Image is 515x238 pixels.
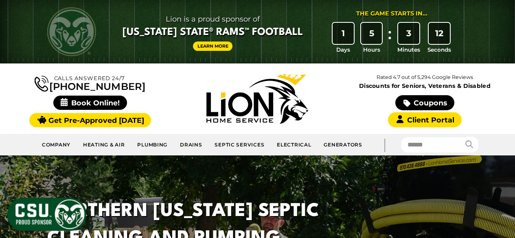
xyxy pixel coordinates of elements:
a: Generators [318,137,368,152]
a: Coupons [395,95,454,110]
span: Lion is a proud sponsor of [123,13,303,26]
a: Learn More [193,41,233,51]
a: Drains [174,137,208,152]
span: [US_STATE] State® Rams™ Football [123,26,303,39]
a: Get Pre-Approved [DATE] [29,113,151,127]
a: Heating & Air [77,137,131,152]
a: Client Portal [388,112,461,127]
p: Rated 4.7 out of 5,294 Google Reviews [341,73,508,82]
div: 12 [429,23,450,44]
span: Minutes [397,46,420,54]
span: Hours [363,46,380,54]
span: Seconds [427,46,451,54]
div: | [368,134,401,155]
a: Plumbing [131,137,174,152]
div: : [386,23,394,54]
a: [PHONE_NUMBER] [35,74,145,92]
span: Book Online! [53,96,127,110]
a: Septic Services [208,137,271,152]
a: Electrical [271,137,318,152]
div: 1 [333,23,354,44]
a: Company [36,137,77,152]
img: CSU Rams logo [47,7,96,56]
div: 5 [361,23,382,44]
div: The Game Starts in... [356,9,427,18]
div: 3 [398,23,419,44]
img: Lion Home Service [206,74,308,124]
span: Days [336,46,350,54]
img: CSU Sponsor Badge [6,197,88,232]
span: Discounts for Seniors, Veterans & Disabled [343,83,507,89]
